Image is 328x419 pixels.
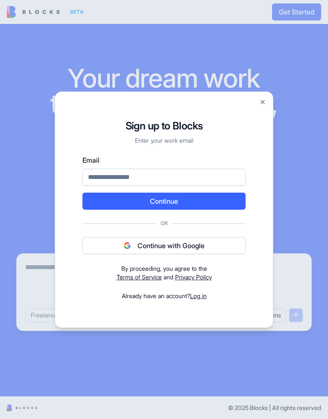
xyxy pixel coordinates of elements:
button: Continue [82,193,246,210]
div: Already have an account? [82,292,246,300]
a: Terms of Service [117,273,162,281]
a: Privacy Policy [175,273,212,281]
label: Email [82,155,246,165]
div: and [82,264,246,281]
div: By proceeding, you agree to the [82,264,246,273]
a: Log in [190,292,207,299]
span: Or [157,220,171,227]
button: Continue with Google [82,237,246,254]
img: google logo [124,242,131,249]
h1: Sign up to Blocks [82,119,246,133]
p: Enter your work email [82,136,246,145]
